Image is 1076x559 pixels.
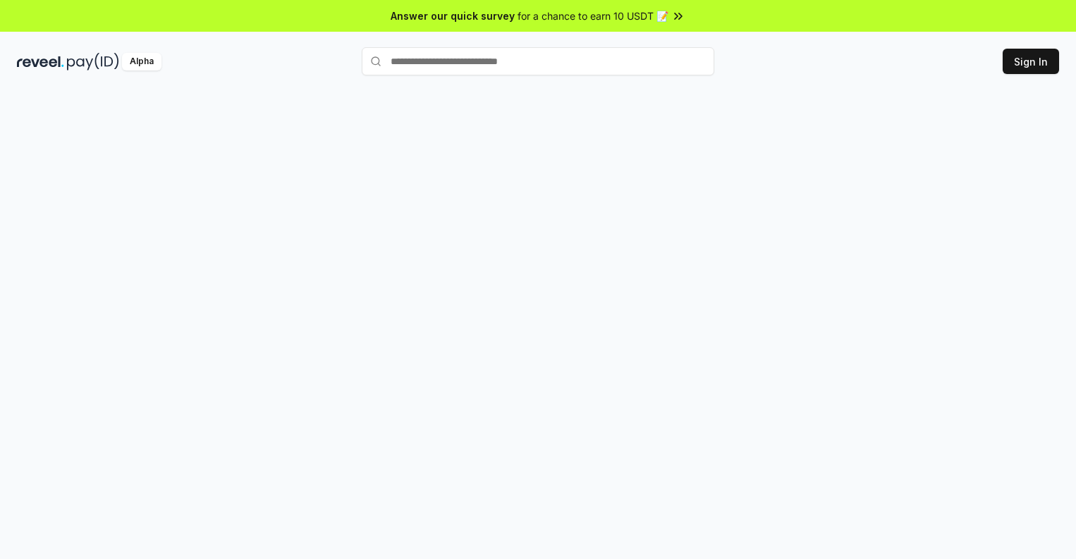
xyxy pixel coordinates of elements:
[17,53,64,70] img: reveel_dark
[1003,49,1059,74] button: Sign In
[67,53,119,70] img: pay_id
[518,8,668,23] span: for a chance to earn 10 USDT 📝
[122,53,161,70] div: Alpha
[391,8,515,23] span: Answer our quick survey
